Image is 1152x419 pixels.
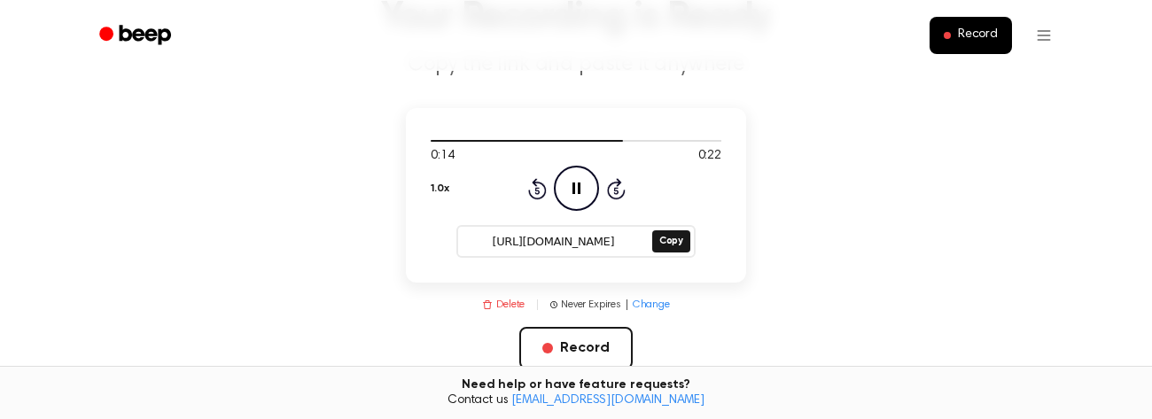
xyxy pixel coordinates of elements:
a: [EMAIL_ADDRESS][DOMAIN_NAME] [511,394,704,407]
button: Delete [482,297,525,313]
span: 0:14 [431,147,454,166]
a: Beep [87,19,187,53]
button: Record [930,17,1012,54]
button: Never Expires|Change [550,297,670,313]
button: Open menu [1023,14,1065,57]
span: | [625,297,629,313]
span: Change [633,297,670,313]
button: Copy [652,230,690,252]
span: | [535,297,540,313]
button: Record [519,327,632,369]
span: Record [958,27,998,43]
span: 0:22 [698,147,721,166]
button: 1.0x [431,174,448,204]
span: Contact us [11,393,1141,409]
